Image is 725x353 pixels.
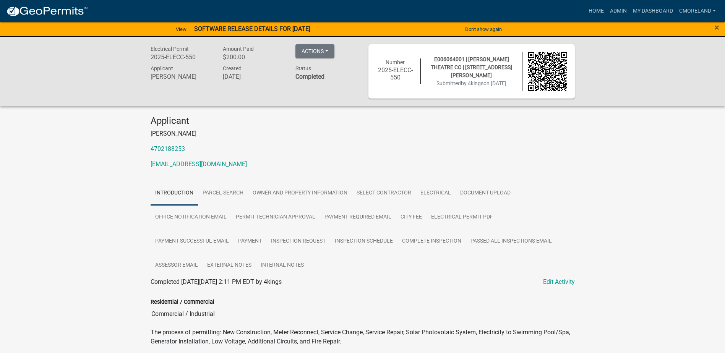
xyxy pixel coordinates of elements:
a: Document Upload [456,181,515,206]
a: Complete Inspection [397,229,466,254]
a: Payment [234,229,266,254]
a: Select contractor [352,181,416,206]
h6: 2025-ELECC-550 [151,53,212,61]
a: Payment Required Email [320,205,396,230]
a: Edit Activity [543,277,575,287]
a: Permit Technician Approval [231,205,320,230]
a: Parcel search [198,181,248,206]
span: E006064001 | [PERSON_NAME] THEATRE CO | [STREET_ADDRESS][PERSON_NAME] [431,56,512,78]
span: Status [295,65,311,71]
label: Residential / Commercial [151,300,214,305]
span: Completed [DATE][DATE] 2:11 PM EDT by 4kings [151,278,282,285]
a: Electrical [416,181,456,206]
span: Amount Paid [223,46,254,52]
p: The process of permitting: New Construction, Meter Reconnect, Service Change, Service Repair, Sol... [151,328,575,346]
a: Passed All Inspections Email [466,229,556,254]
a: View [173,23,190,36]
span: by 4kings [461,80,483,86]
a: [EMAIL_ADDRESS][DOMAIN_NAME] [151,160,247,168]
a: Office Notification Email [151,205,231,230]
button: Close [714,23,719,32]
a: External Notes [203,253,256,278]
span: Created [223,65,242,71]
button: Don't show again [462,23,505,36]
a: Introduction [151,181,198,206]
a: My Dashboard [630,4,676,18]
h6: [PERSON_NAME] [151,73,212,80]
h6: [DATE] [223,73,284,80]
img: QR code [528,52,567,91]
a: Owner and Property Information [248,181,352,206]
strong: SOFTWARE RELEASE DETAILS FOR [DATE] [194,25,310,32]
a: Inspection Request [266,229,330,254]
a: Internal Notes [256,253,308,278]
h6: 2025-ELECC-550 [376,66,415,81]
a: Payment Successful Email [151,229,234,254]
p: [PERSON_NAME] [151,129,575,138]
a: Home [586,4,607,18]
span: Applicant [151,65,173,71]
span: Number [386,59,405,65]
button: Actions [295,44,334,58]
strong: Completed [295,73,324,80]
span: Submitted on [DATE] [436,80,506,86]
h4: Applicant [151,115,575,126]
a: Admin [607,4,630,18]
a: Electrical Permit PDF [427,205,498,230]
span: × [714,22,719,33]
a: City Fee [396,205,427,230]
a: 4702188253 [151,145,185,152]
a: Assessor Email [151,253,203,278]
span: Electrical Permit [151,46,189,52]
a: Inspection Schedule [330,229,397,254]
a: cmoreland [676,4,719,18]
h6: $200.00 [223,53,284,61]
